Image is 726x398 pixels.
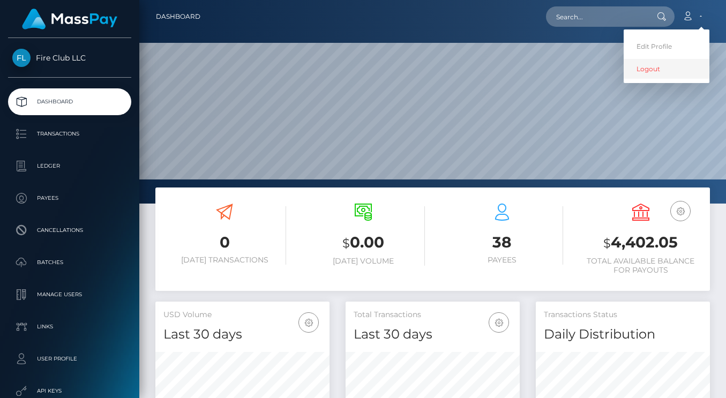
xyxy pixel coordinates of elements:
[8,185,131,212] a: Payees
[8,217,131,244] a: Cancellations
[342,236,350,251] small: $
[12,319,127,335] p: Links
[8,313,131,340] a: Links
[12,126,127,142] p: Transactions
[624,36,709,56] a: Edit Profile
[603,236,611,251] small: $
[354,325,512,344] h4: Last 30 days
[624,59,709,79] a: Logout
[163,325,321,344] h4: Last 30 days
[579,257,702,275] h6: Total Available Balance for Payouts
[156,5,200,28] a: Dashboard
[544,310,702,320] h5: Transactions Status
[8,53,131,63] span: Fire Club LLC
[8,249,131,276] a: Batches
[12,158,127,174] p: Ledger
[302,232,425,254] h3: 0.00
[441,256,564,265] h6: Payees
[8,153,131,179] a: Ledger
[163,310,321,320] h5: USD Volume
[8,88,131,115] a: Dashboard
[8,121,131,147] a: Transactions
[579,232,702,254] h3: 4,402.05
[12,49,31,67] img: Fire Club LLC
[8,281,131,308] a: Manage Users
[354,310,512,320] h5: Total Transactions
[8,346,131,372] a: User Profile
[12,190,127,206] p: Payees
[546,6,647,27] input: Search...
[163,232,286,253] h3: 0
[12,351,127,367] p: User Profile
[544,325,702,344] h4: Daily Distribution
[12,287,127,303] p: Manage Users
[22,9,117,29] img: MassPay Logo
[12,254,127,271] p: Batches
[163,256,286,265] h6: [DATE] Transactions
[12,94,127,110] p: Dashboard
[441,232,564,253] h3: 38
[12,222,127,238] p: Cancellations
[302,257,425,266] h6: [DATE] Volume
